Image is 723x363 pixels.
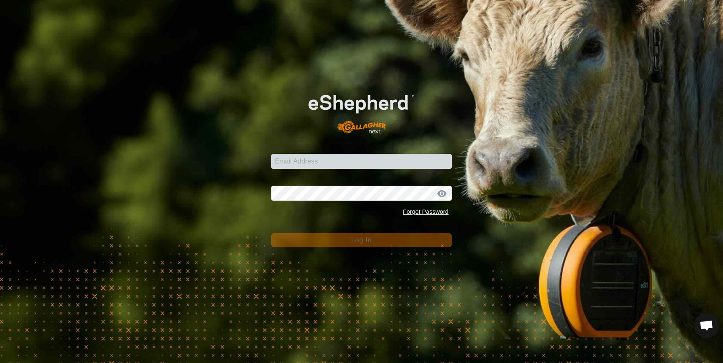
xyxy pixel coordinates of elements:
[403,208,449,215] a: Forgot Password
[289,80,434,141] img: E-shepherd Logo
[351,236,372,244] span: Log In
[271,154,452,169] input: Email Address
[694,313,719,338] div: Open chat
[271,233,452,247] button: Log In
